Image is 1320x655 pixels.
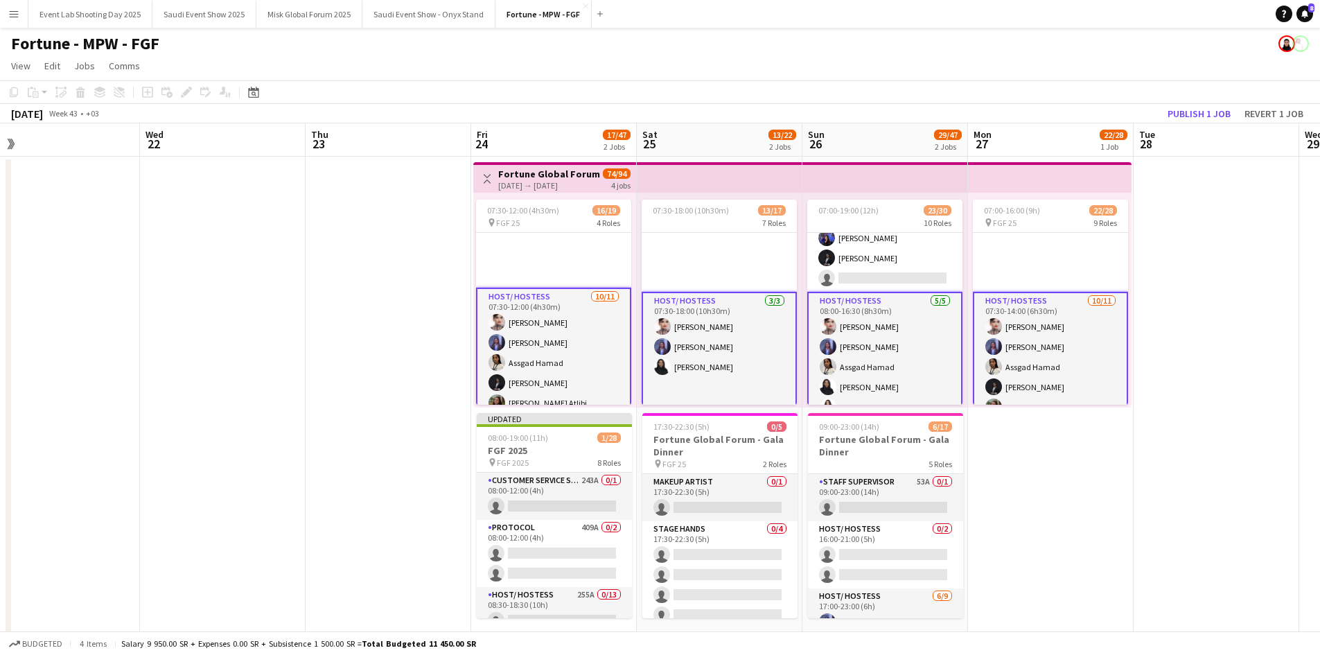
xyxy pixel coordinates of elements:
h3: Fortune Global Forum - Gala Dinner [808,433,963,458]
app-job-card: Updated08:00-19:00 (11h)1/28FGF 2025 FGF 20258 RolesCustomer Service Staff243A0/108:00-12:00 (4h)... [477,413,632,618]
app-card-role: Host/ Hostess10/1107:30-12:00 (4h30m)[PERSON_NAME][PERSON_NAME]Assgad Hamad[PERSON_NAME][PERSON_N... [476,288,631,539]
button: Revert 1 job [1239,105,1309,123]
h1: Fortune - MPW - FGF [11,33,159,54]
button: Event Lab Shooting Day 2025 [28,1,152,28]
span: 09:00-23:00 (14h) [819,421,879,432]
span: 08:00-19:00 (11h) [488,433,548,443]
h3: Fortune Global Forum - Gala Dinner [642,433,798,458]
span: Sat [642,128,658,141]
app-card-role: Stage Hands0/417:30-22:30 (5h) [642,521,798,629]
div: 4 jobs [611,179,631,191]
span: 07:00-16:00 (9h) [984,205,1040,216]
span: 07:30-18:00 (10h30m) [653,205,729,216]
div: 2 Jobs [935,141,961,152]
div: 2 Jobs [769,141,795,152]
button: Saudi Event Show - Onyx Stand [362,1,495,28]
span: 13/22 [768,130,796,140]
span: 23/30 [924,205,951,216]
span: 29/47 [934,130,962,140]
span: 4 Roles [597,218,620,228]
button: Budgeted [7,636,64,652]
span: 07:30-12:00 (4h30m) [487,205,559,216]
a: Edit [39,57,66,75]
span: Mon [974,128,992,141]
span: FGF 2025 [497,457,529,468]
span: Fri [477,128,488,141]
span: 74/94 [603,168,631,179]
app-card-role: Makeup Artist0/117:30-22:30 (5h) [642,474,798,521]
span: 27 [971,136,992,152]
h3: Fortune Global Forum 2025 [498,168,601,180]
span: 8 [1308,3,1314,12]
app-card-role: Protocol409A0/208:00-12:00 (4h) [477,520,632,587]
span: 8 Roles [597,457,621,468]
span: 1/28 [597,433,621,443]
span: 23 [309,136,328,152]
span: 4 items [76,638,109,649]
span: Thu [311,128,328,141]
span: 22/28 [1089,205,1117,216]
span: Edit [44,60,60,72]
span: 25 [640,136,658,152]
app-job-card: 09:00-23:00 (14h)6/17Fortune Global Forum - Gala Dinner5 RolesStaff Supervisor53A0/109:00-23:00 (... [808,413,963,618]
app-job-card: 17:30-22:30 (5h)0/5Fortune Global Forum - Gala Dinner FGF 252 RolesMakeup Artist0/117:30-22:30 (5... [642,413,798,618]
span: 24 [475,136,488,152]
span: 22 [143,136,164,152]
a: View [6,57,36,75]
span: Comms [109,60,140,72]
span: View [11,60,30,72]
a: Comms [103,57,146,75]
button: Fortune - MPW - FGF [495,1,592,28]
span: 22/28 [1100,130,1127,140]
div: 1 Job [1100,141,1127,152]
app-card-role: Host/ Hostess10/1107:30-14:00 (6h30m)[PERSON_NAME][PERSON_NAME]Assgad Hamad[PERSON_NAME][PERSON_N... [973,292,1128,543]
app-card-role: Staff Supervisor53A0/109:00-23:00 (14h) [808,474,963,521]
span: Budgeted [22,639,62,649]
span: 13/17 [758,205,786,216]
app-card-role: Host/ Hostess5/508:00-16:30 (8h30m)[PERSON_NAME][PERSON_NAME]Assgad Hamad[PERSON_NAME][PERSON_NAME] [807,292,962,540]
div: +03 [86,108,99,119]
span: 6/17 [929,421,952,432]
app-card-role: Customer Service Staff243A0/108:00-12:00 (4h) [477,473,632,520]
span: 0/5 [767,421,786,432]
span: FGF 25 [496,218,520,228]
span: 17:30-22:30 (5h) [653,421,710,432]
span: Week 43 [46,108,80,119]
span: Tue [1139,128,1155,141]
button: Saudi Event Show 2025 [152,1,256,28]
span: 28 [1137,136,1155,152]
span: 2 Roles [763,459,786,469]
div: [DATE] → [DATE] [498,180,601,191]
app-job-card: 07:00-19:00 (12h)23/3010 Roles[PERSON_NAME] Atlibi[PERSON_NAME][PERSON_NAME][PERSON_NAME] Host/ H... [807,200,962,405]
span: 5 Roles [929,459,952,469]
span: 9 Roles [1093,218,1117,228]
app-job-card: 07:30-18:00 (10h30m)13/177 Roles Host/ Hostess3/307:30-18:00 (10h30m)[PERSON_NAME][PERSON_NAME][P... [642,200,797,405]
div: Salary 9 950.00 SR + Expenses 0.00 SR + Subsistence 1 500.00 SR = [121,638,476,649]
span: 26 [806,136,825,152]
div: [DATE] [11,107,43,121]
app-job-card: 07:30-12:00 (4h30m)16/19 FGF 254 RolesHost/ Hostess10/1107:30-12:00 (4h30m)[PERSON_NAME][PERSON_N... [476,200,631,405]
app-card-role: Host/ Hostess0/216:00-21:00 (5h) [808,521,963,588]
span: 10 Roles [924,218,951,228]
div: 07:00-16:00 (9h)22/28 FGF 259 Roles Host/ Hostess10/1107:30-14:00 (6h30m)[PERSON_NAME][PERSON_NAM... [973,200,1128,405]
app-user-avatar: Yousef Alotaibi [1292,35,1309,52]
div: 2 Jobs [604,141,630,152]
a: 8 [1296,6,1313,22]
span: Jobs [74,60,95,72]
app-user-avatar: Reem Al Shorafa [1278,35,1295,52]
span: Total Budgeted 11 450.00 SR [362,638,476,649]
span: 17/47 [603,130,631,140]
span: 7 Roles [762,218,786,228]
span: 07:00-19:00 (12h) [818,205,879,216]
h3: FGF 2025 [477,444,632,457]
app-card-role: Host/ Hostess3/307:30-18:00 (10h30m)[PERSON_NAME][PERSON_NAME][PERSON_NAME] [642,292,797,540]
span: Sun [808,128,825,141]
div: Updated [477,413,632,424]
a: Jobs [69,57,100,75]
